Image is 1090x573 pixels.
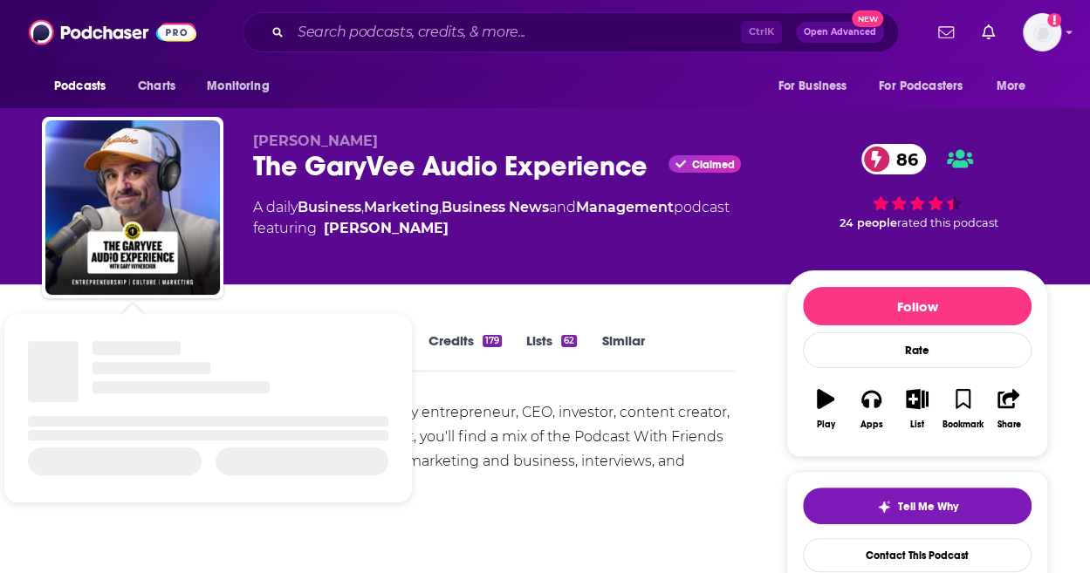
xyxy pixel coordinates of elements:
input: Search podcasts, credits, & more... [291,18,741,46]
button: Follow [803,287,1032,325]
span: [PERSON_NAME] [253,133,378,149]
div: Play [817,420,835,430]
a: Show notifications dropdown [975,17,1002,47]
span: 24 people [840,216,897,229]
a: Show notifications dropdown [931,17,961,47]
img: Podchaser - Follow, Share and Rate Podcasts [29,16,196,49]
button: Open AdvancedNew [796,22,884,43]
img: The GaryVee Audio Experience [45,120,220,295]
a: Business News [442,199,549,215]
button: tell me why sparkleTell Me Why [803,488,1032,524]
span: 86 [879,144,927,174]
button: Share [986,378,1032,440]
span: and [549,199,576,215]
div: A daily podcast [253,197,730,239]
a: Similar [601,332,644,372]
div: Apps [860,420,883,430]
span: For Business [778,74,847,99]
div: Bookmark [943,420,984,430]
a: Lists62 [526,332,577,372]
div: Search podcasts, credits, & more... [243,12,899,52]
span: For Podcasters [879,74,963,99]
a: Contact This Podcast [803,538,1032,572]
span: New [852,10,883,27]
button: Show profile menu [1023,13,1061,51]
button: open menu [765,70,868,103]
a: Credits179 [428,332,502,372]
a: Charts [127,70,186,103]
button: Apps [848,378,894,440]
button: open menu [195,70,291,103]
span: Claimed [691,160,734,169]
button: Play [803,378,848,440]
img: User Profile [1023,13,1061,51]
div: Share [997,420,1020,430]
span: featuring [253,218,730,239]
span: , [439,199,442,215]
button: List [895,378,940,440]
span: Podcasts [54,74,106,99]
span: More [997,74,1026,99]
a: Management [576,199,674,215]
button: Bookmark [940,378,985,440]
a: 86 [861,144,927,174]
span: , [361,199,364,215]
span: Tell Me Why [898,500,958,514]
button: open menu [867,70,988,103]
div: List [910,420,924,430]
button: open menu [42,70,128,103]
a: Marketing [364,199,439,215]
img: tell me why sparkle [877,500,891,514]
span: Charts [138,74,175,99]
a: Gary Vaynerchuk [324,218,449,239]
div: 86 24 peoplerated this podcast [786,133,1048,241]
span: Ctrl K [741,21,782,44]
button: open menu [984,70,1048,103]
span: Logged in as veronica.smith [1023,13,1061,51]
span: rated this podcast [897,216,998,229]
div: Rate [803,332,1032,368]
svg: Add a profile image [1047,13,1061,27]
span: Open Advanced [804,28,876,37]
span: Monitoring [207,74,269,99]
a: Business [298,199,361,215]
div: 62 [561,335,577,347]
div: 179 [483,335,502,347]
